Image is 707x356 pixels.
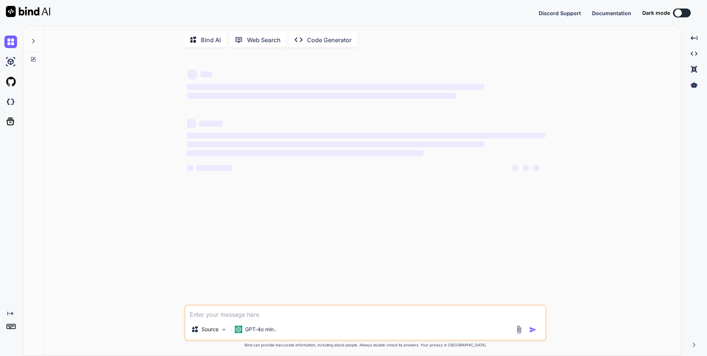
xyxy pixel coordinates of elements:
[187,132,545,138] span: ‌
[513,165,518,171] span: ‌
[523,165,529,171] span: ‌
[4,56,17,68] img: ai-studio
[247,36,281,44] p: Web Search
[642,9,670,17] span: Dark mode
[202,326,219,333] p: Source
[201,36,221,44] p: Bind AI
[4,75,17,88] img: githubLight
[515,325,523,334] img: attachment
[184,342,547,348] p: Bind can provide inaccurate information, including about people. Always double-check its answers....
[196,165,231,171] span: ‌
[529,326,537,333] img: icon
[6,6,50,17] img: Bind AI
[245,326,277,333] p: GPT-4o min..
[187,93,456,99] span: ‌
[221,326,227,333] img: Pick Models
[539,9,581,17] button: Discord Support
[4,95,17,108] img: darkCloudIdeIcon
[187,165,193,171] span: ‌
[187,69,197,80] span: ‌
[199,121,223,127] span: ‌
[533,165,539,171] span: ‌
[187,84,484,90] span: ‌
[235,326,242,333] img: GPT-4o mini
[307,36,352,44] p: Code Generator
[539,10,581,16] span: Discord Support
[200,71,212,77] span: ‌
[592,9,631,17] button: Documentation
[592,10,631,16] span: Documentation
[187,141,484,147] span: ‌
[4,36,17,48] img: chat
[187,119,196,128] span: ‌
[187,150,423,156] span: ‌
